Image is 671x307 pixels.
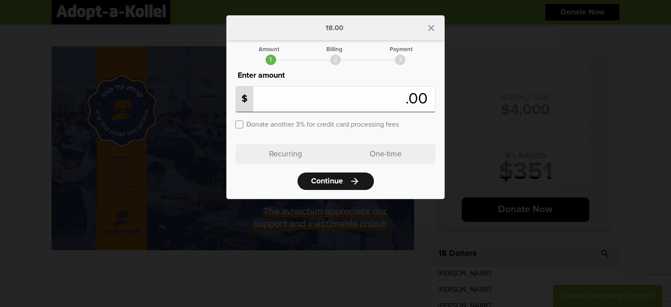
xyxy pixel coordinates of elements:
[246,120,399,128] label: Donate another 3% for credit card processing fees
[405,91,432,107] span: .00
[330,55,341,65] div: 2
[297,172,374,190] a: Continuearrow_forward
[236,86,253,112] p: $
[349,176,360,186] i: arrow_forward
[259,47,279,52] div: Amount
[335,144,436,164] p: One-time
[390,47,412,52] div: Payment
[325,24,343,31] p: 18.00
[235,69,436,82] p: Enter amount
[395,55,405,65] div: 3
[235,144,335,164] p: Recurring
[326,47,342,52] div: Billing
[266,55,276,65] div: 1
[426,23,436,33] i: close
[311,177,343,185] span: Continue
